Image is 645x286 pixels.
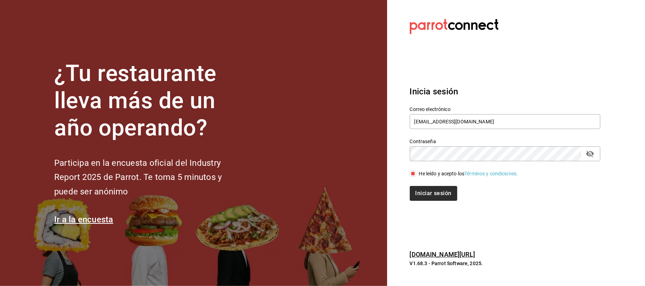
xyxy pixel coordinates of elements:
[410,85,600,98] h3: Inicia sesión
[419,170,518,177] div: He leído y acepto los
[464,171,518,176] a: Términos y condiciones.
[410,114,600,129] input: Ingresa tu correo electrónico
[410,251,475,258] a: [DOMAIN_NAME][URL]
[54,215,113,224] a: Ir a la encuesta
[410,139,600,144] label: Contraseña
[410,260,600,267] p: V1.68.3 - Parrot Software, 2025.
[54,156,245,199] h2: Participa en la encuesta oficial del Industry Report 2025 de Parrot. Te toma 5 minutos y puede se...
[410,186,457,201] button: Iniciar sesión
[410,107,600,112] label: Correo electrónico
[584,148,596,160] button: passwordField
[54,60,245,141] h1: ¿Tu restaurante lleva más de un año operando?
